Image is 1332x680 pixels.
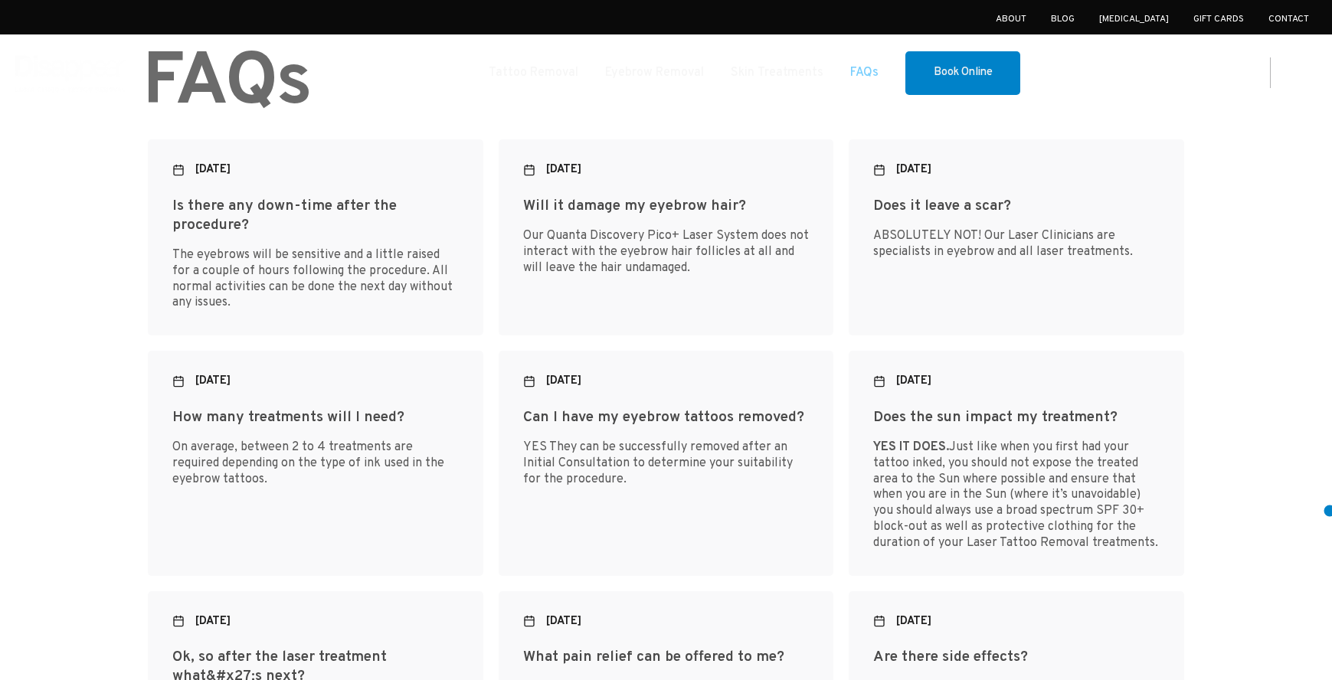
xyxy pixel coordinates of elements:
time: [DATE] [546,614,581,629]
h2: Can I have my eyebrow tattoos removed? [523,408,810,427]
a: Login [1171,62,1247,84]
time: [DATE] [195,162,231,177]
time: [DATE] [546,374,581,388]
span: Login [1214,64,1247,81]
a: [MEDICAL_DATA] [1099,13,1169,25]
h2: Is there any down-time after the procedure? [172,197,459,235]
a: Skin Treatments [731,62,823,84]
time: [DATE] [195,614,231,629]
h2: Will it damage my eyebrow hair? [523,197,810,216]
a: Book Online [905,51,1020,96]
img: Disappear - Laser Clinic and Tattoo Removal Services in Sydney, Australia [11,46,128,100]
div: The eyebrows will be sensitive and a little raised for a couple of hours following the procedure.... [172,247,459,311]
h2: Are there side effects? [873,648,1160,667]
strong: YES IT DOES. [873,440,949,455]
h1: FAQs [142,49,1190,120]
div: YES They can be successfully removed after an Initial Consultation to determine your suitability ... [523,440,810,487]
a: Tattoo Removal [489,62,578,84]
a: Blog [1051,13,1075,25]
a: FAQs [850,62,879,84]
time: [DATE] [896,162,931,177]
time: [DATE] [195,374,231,388]
h2: Does it leave a scar? [873,197,1160,216]
a: [PHONE_NUMBER] [1046,62,1171,84]
a: About [996,13,1026,25]
div: ABSOLUTELY NOT! Our Laser Clinicians are specialists in eyebrow and all laser treatments. [873,228,1160,260]
div: Just like when you first had your tattoo inked, you should not expose the treated area to the Sun... [873,440,1160,551]
time: [DATE] [546,162,581,177]
div: Our Quanta Discovery Pico+ Laser System does not interact with the eyebrow hair follicles at all ... [523,228,810,276]
time: [DATE] [896,614,931,629]
a: Eyebrow Removal [605,62,704,84]
time: [DATE] [896,374,931,388]
h2: Does the sun impact my treatment? [873,408,1160,427]
h2: How many treatments will I need? [172,408,459,427]
h2: What pain relief can be offered to me? [523,648,810,667]
a: Contact [1268,13,1309,25]
div: On average, between 2 to 4 treatments are required depending on the type of ink used in the eyebr... [172,440,459,487]
a: Gift Cards [1193,13,1244,25]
